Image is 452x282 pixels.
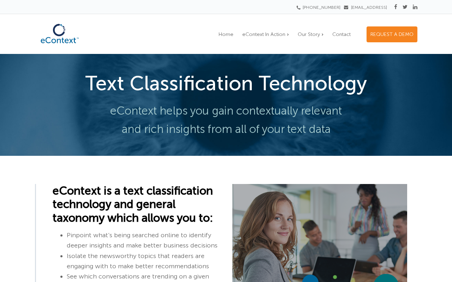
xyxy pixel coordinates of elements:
a: Home [215,27,237,42]
a: Twitter [403,4,408,10]
span: eContext In Action [242,31,285,37]
li: Isolate the newsworthy topics that readers are engaging with to make better recommendations [67,251,221,272]
span: Our Story [298,31,320,37]
span: Home [219,31,233,37]
h1: Text Classification Technology [35,72,417,96]
p: eContext helps you gain contextually relevant and rich insights from all of your text data [35,102,417,138]
span: Contact [332,31,351,37]
li: Pinpoint what’s being searched online to identify deeper insights and make better business decisions [67,230,221,251]
a: eContext [35,41,84,49]
a: Contact [329,27,354,42]
span: REQUEST A DEMO [370,31,414,37]
a: [EMAIL_ADDRESS] [344,5,387,10]
span: eContext is a text classification technology and general taxonomy which allows you to: [53,184,213,225]
img: eContext [35,20,84,47]
a: REQUEST A DEMO [367,26,417,42]
a: Linkedin [413,4,417,10]
a: [PHONE_NUMBER] [299,5,340,10]
a: Facebook [394,4,397,10]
